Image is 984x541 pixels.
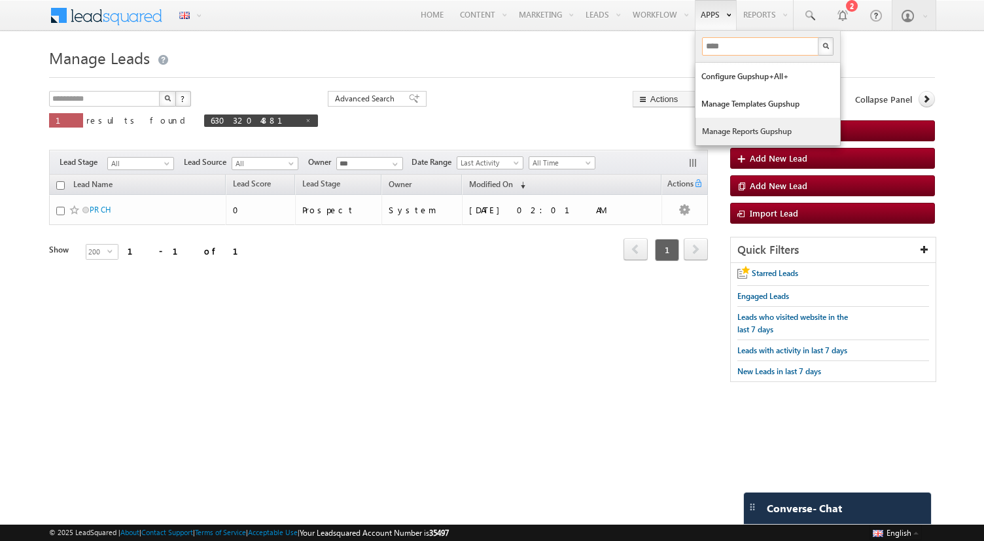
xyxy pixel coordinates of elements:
div: Prospect [302,204,376,216]
span: Collapse Panel [855,94,912,105]
span: 35497 [429,528,449,538]
img: Search [164,95,171,101]
span: 1 [655,239,679,261]
a: Acceptable Use [248,528,298,536]
span: All Time [529,157,591,169]
span: Add New Lead [750,180,807,191]
span: All [232,158,294,169]
span: Leads with activity in last 7 days [737,345,847,355]
span: Last Activity [457,157,519,169]
a: Modified On (sorted descending) [463,177,532,194]
span: next [684,238,708,260]
img: carter-drag [747,502,758,512]
div: System [389,204,456,216]
span: Lead Stage [60,156,107,168]
div: 0 [233,204,289,216]
span: Advanced Search [335,93,398,105]
div: Show [49,244,75,256]
span: Owner [389,179,412,189]
a: next [684,239,708,260]
div: 1 - 1 of 1 [128,243,254,258]
span: prev [624,238,648,260]
span: Modified On [469,179,513,189]
span: Engaged Leads [737,291,789,301]
span: Import Lead [750,207,798,218]
span: New Leads in last 7 days [737,366,821,376]
span: Date Range [412,156,457,168]
span: Leads who visited website in the last 7 days [737,312,848,334]
a: Manage Reports Gupshup [696,118,840,145]
a: PR CH [90,205,111,215]
button: ? [175,91,191,107]
span: Manage Leads [49,47,150,68]
span: © 2025 LeadSquared | | | | | [49,527,449,539]
a: Terms of Service [195,528,246,536]
span: Actions [662,177,694,194]
a: prev [624,239,648,260]
a: All [232,157,298,170]
span: English [887,528,911,538]
a: Contact Support [141,528,193,536]
span: Lead Score [233,179,271,188]
a: Show All Items [385,158,402,171]
span: Add New Lead [750,152,807,164]
span: 200 [86,245,107,259]
img: Search [822,43,829,49]
button: English [870,525,922,540]
span: Lead Stage [302,179,340,188]
a: Lead Stage [296,177,347,194]
a: About [120,528,139,536]
a: All Time [529,156,595,169]
span: Starred Leads [752,268,798,278]
span: (sorted descending) [515,180,525,190]
div: Quick Filters [731,237,935,263]
span: 6303204881 [211,114,298,126]
a: Configure Gupshup+All+ [695,63,839,90]
span: results found [86,114,190,126]
a: Lead Name [67,177,119,194]
span: ? [181,93,186,104]
span: 1 [56,114,77,126]
a: Manage Templates Gupshup [695,90,839,118]
a: All [107,157,174,170]
a: Last Activity [457,156,523,169]
span: Converse - Chat [767,502,842,514]
a: Lead Score [226,177,277,194]
span: Your Leadsquared Account Number is [300,528,449,538]
button: Actions [633,91,708,107]
span: select [107,248,118,254]
span: Lead Source [184,156,232,168]
span: All [108,158,170,169]
span: Owner [308,156,336,168]
div: [DATE] 02:01 AM [469,204,649,216]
